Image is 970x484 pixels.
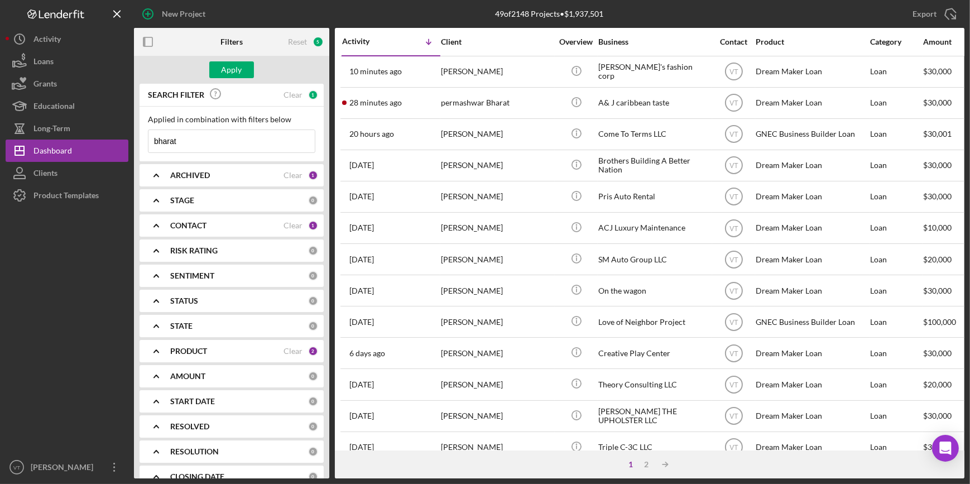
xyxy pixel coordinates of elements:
button: Activity [6,28,128,50]
div: Apply [222,61,242,78]
div: 0 [308,296,318,306]
div: $100,000 [923,307,965,337]
b: PRODUCT [170,347,207,356]
div: Client [441,37,553,46]
div: Theory Consulting LLC [598,370,710,399]
div: Loan [870,88,922,118]
b: SEARCH FILTER [148,90,204,99]
div: Loan [870,213,922,243]
div: Loan [870,401,922,431]
div: $30,000 [923,57,965,87]
div: New Project [162,3,205,25]
div: 5 [313,36,324,47]
div: 0 [308,447,318,457]
div: $20,000 [923,370,965,399]
div: Grants [33,73,57,98]
div: 2 [638,460,654,469]
button: Grants [6,73,128,95]
time: 2025-08-12 00:41 [349,443,374,452]
div: Dream Maker Loan [756,213,867,243]
div: 1 [308,90,318,100]
time: 2025-08-18 14:13 [349,255,374,264]
text: VT [729,193,738,201]
div: Dream Maker Loan [756,182,867,212]
div: [PERSON_NAME] THE UPHOLSTER LLC [598,401,710,431]
div: [PERSON_NAME] [441,151,553,180]
div: Clear [284,221,302,230]
div: Amount [923,37,965,46]
button: Loans [6,50,128,73]
div: Applied in combination with filters below [148,115,315,124]
time: 2025-08-18 21:12 [349,192,374,201]
b: CLOSING DATE [170,472,224,481]
button: Dashboard [6,140,128,162]
div: Overview [555,37,597,46]
div: Dream Maker Loan [756,338,867,368]
time: 2025-08-15 15:13 [349,318,374,327]
div: permashwar Bharat [441,88,553,118]
div: Loan [870,151,922,180]
button: Long-Term [6,117,128,140]
div: GNEC Business Builder Loan [756,119,867,149]
b: RESOLVED [170,422,209,431]
div: 1 [308,170,318,180]
div: Loan [870,338,922,368]
a: Educational [6,95,128,117]
div: Educational [33,95,75,120]
div: Dream Maker Loan [756,88,867,118]
button: Clients [6,162,128,184]
div: Reset [288,37,307,46]
div: 1 [308,221,318,231]
div: Clear [284,171,302,180]
b: START DATE [170,397,215,406]
div: Triple C-3C LLC [598,433,710,462]
div: [PERSON_NAME] [441,370,553,399]
b: RISK RATING [170,246,218,255]
div: GNEC Business Builder Loan [756,307,867,337]
div: [PERSON_NAME] [441,245,553,274]
div: Creative Play Center [598,338,710,368]
b: CONTACT [170,221,207,230]
div: $10,000 [923,213,965,243]
div: Dream Maker Loan [756,401,867,431]
time: 2025-08-13 02:09 [349,411,374,420]
div: 0 [308,321,318,331]
div: On the wagon [598,276,710,305]
b: RESOLUTION [170,447,219,456]
div: Activity [33,28,61,53]
div: Clear [284,347,302,356]
div: Dream Maker Loan [756,151,867,180]
div: 2 [308,346,318,356]
div: [PERSON_NAME] [28,456,100,481]
div: Love of Neighbor Project [598,307,710,337]
b: Filters [220,37,243,46]
div: Dream Maker Loan [756,276,867,305]
div: ACJ Luxury Maintenance [598,213,710,243]
div: Dashboard [33,140,72,165]
div: $30,000 [923,276,965,305]
div: $30,000 [923,151,965,180]
div: Loans [33,50,54,75]
b: STATE [170,322,193,330]
text: VT [729,256,738,263]
div: Long-Term [33,117,70,142]
text: VT [729,349,738,357]
div: Export [913,3,937,25]
text: VT [729,68,738,76]
div: [PERSON_NAME] [441,338,553,368]
b: AMOUNT [170,372,205,381]
div: 0 [308,246,318,256]
div: 0 [308,371,318,381]
div: Loan [870,433,922,462]
div: Open Intercom Messenger [932,435,959,462]
div: [PERSON_NAME] [441,119,553,149]
text: VT [729,381,738,389]
div: 0 [308,195,318,205]
text: VT [729,444,738,452]
button: New Project [134,3,217,25]
div: Category [870,37,922,46]
div: Brothers Building A Better Nation [598,151,710,180]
